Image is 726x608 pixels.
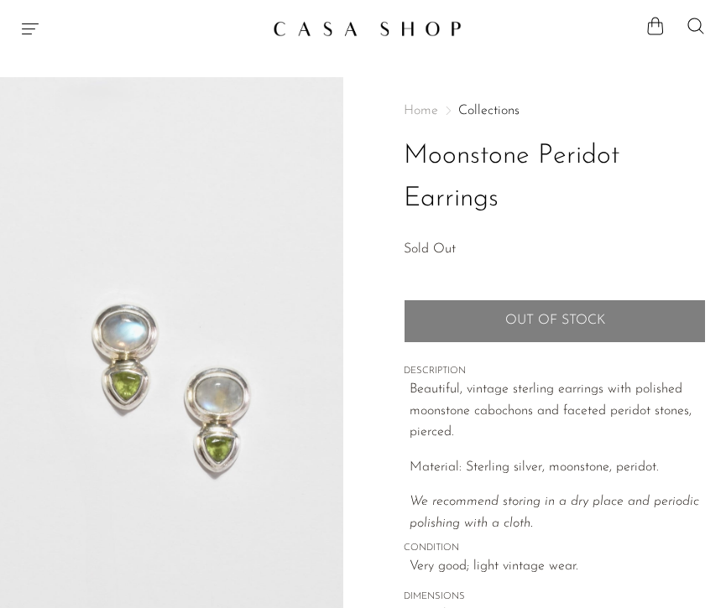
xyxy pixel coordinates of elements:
[505,313,605,329] span: Out of stock
[410,457,706,479] p: Material: Sterling silver, moonstone, peridot.
[404,242,456,256] span: Sold Out
[410,556,706,578] span: Very good; light vintage wear.
[410,379,706,444] p: Beautiful, vintage sterling earrings with polished moonstone cabochons and faceted peridot stones...
[404,104,438,117] span: Home
[410,495,699,530] em: We recommend storing in a dry place and periodic polishing with a cloth.
[404,135,706,221] h1: Moonstone Peridot Earrings
[404,299,706,343] button: Add to cart
[458,104,520,117] a: Collections
[20,18,40,39] button: Menu
[404,590,706,605] span: DIMENSIONS
[404,104,706,117] nav: Breadcrumbs
[404,541,706,556] span: CONDITION
[404,364,706,379] span: DESCRIPTION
